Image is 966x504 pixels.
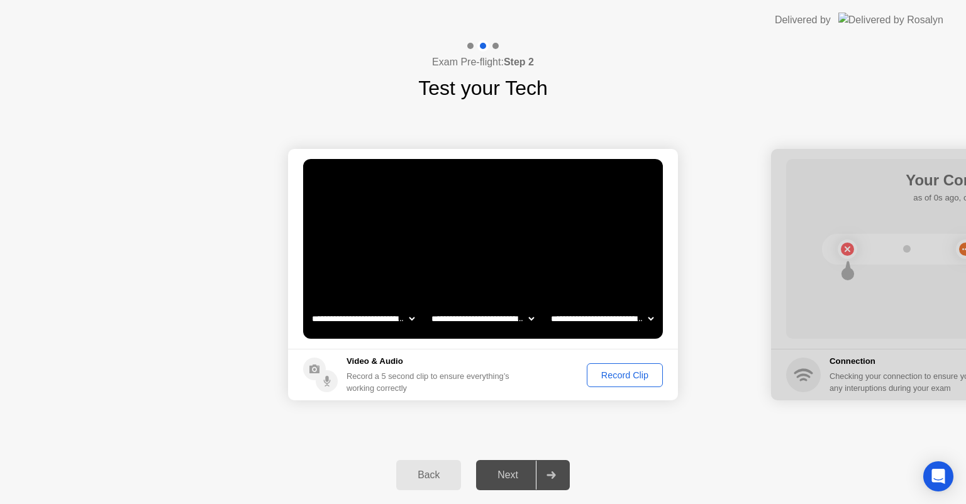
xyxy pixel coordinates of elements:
h5: Video & Audio [347,355,514,368]
div: Next [480,469,536,481]
button: Next [476,460,570,490]
div: Back [400,469,457,481]
button: Back [396,460,461,490]
h1: Test your Tech [418,73,548,103]
b: Step 2 [504,57,534,67]
img: Delivered by Rosalyn [838,13,943,27]
select: Available speakers [429,306,536,331]
h4: Exam Pre-flight: [432,55,534,70]
button: Record Clip [587,363,663,387]
div: Record Clip [591,370,658,380]
div: Open Intercom Messenger [923,461,953,491]
div: Record a 5 second clip to ensure everything’s working correctly [347,370,514,394]
div: Delivered by [775,13,831,28]
select: Available microphones [548,306,656,331]
select: Available cameras [309,306,417,331]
